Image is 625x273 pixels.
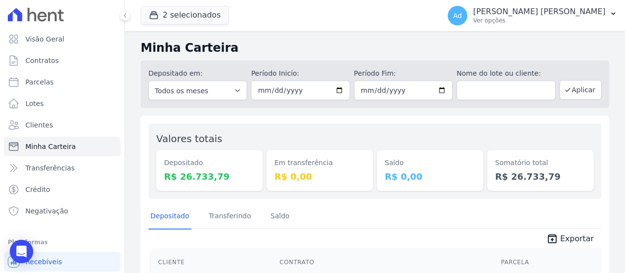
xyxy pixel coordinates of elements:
[354,68,453,79] label: Período Fim:
[269,204,292,230] a: Saldo
[164,158,255,168] dt: Depositado
[156,133,222,145] label: Valores totais
[25,56,59,65] span: Contratos
[560,80,602,100] button: Aplicar
[25,206,68,216] span: Negativação
[385,158,476,168] dt: Saldo
[4,252,121,272] a: Recebíveis
[495,170,586,183] dd: R$ 26.733,79
[4,29,121,49] a: Visão Geral
[207,204,253,230] a: Transferindo
[495,158,586,168] dt: Somatório total
[274,170,365,183] dd: R$ 0,00
[25,34,64,44] span: Visão Geral
[4,94,121,113] a: Lotes
[453,12,462,19] span: Ad
[25,77,54,87] span: Parcelas
[4,115,121,135] a: Clientes
[25,99,44,108] span: Lotes
[25,163,75,173] span: Transferências
[4,158,121,178] a: Transferências
[164,170,255,183] dd: R$ 26.733,79
[25,257,62,267] span: Recebíveis
[473,17,605,24] p: Ver opções
[8,236,117,248] div: Plataformas
[4,51,121,70] a: Contratos
[440,2,625,29] button: Ad [PERSON_NAME] [PERSON_NAME] Ver opções
[141,39,609,57] h2: Minha Carteira
[25,120,53,130] span: Clientes
[274,158,365,168] dt: Em transferência
[385,170,476,183] dd: R$ 0,00
[560,233,594,245] span: Exportar
[10,240,33,263] div: Open Intercom Messenger
[4,72,121,92] a: Parcelas
[25,142,76,151] span: Minha Carteira
[4,201,121,221] a: Negativação
[457,68,555,79] label: Nome do lote ou cliente:
[251,68,350,79] label: Período Inicío:
[141,6,229,24] button: 2 selecionados
[4,137,121,156] a: Minha Carteira
[546,233,558,245] i: unarchive
[473,7,605,17] p: [PERSON_NAME] [PERSON_NAME]
[539,233,602,247] a: unarchive Exportar
[25,185,50,194] span: Crédito
[148,204,191,230] a: Depositado
[4,180,121,199] a: Crédito
[148,69,203,77] label: Depositado em:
